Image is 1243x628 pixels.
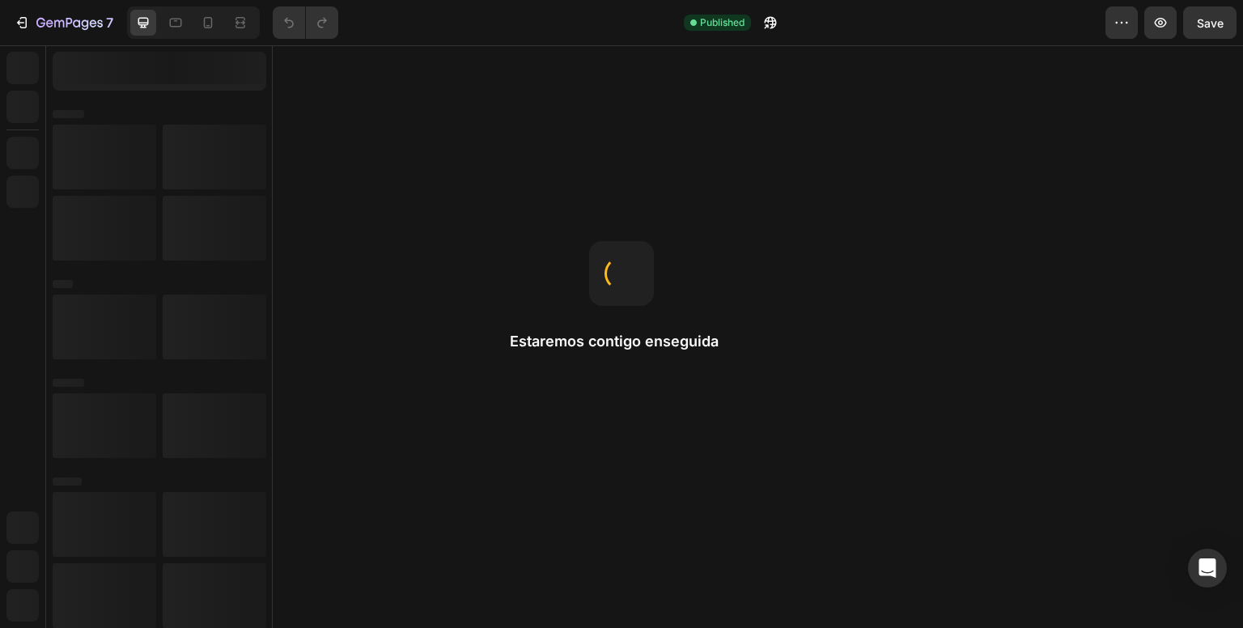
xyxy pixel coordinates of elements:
[1197,16,1224,30] span: Save
[6,6,121,39] button: 7
[106,13,113,32] p: 7
[1183,6,1237,39] button: Save
[1188,549,1227,588] div: Open Intercom Messenger
[700,15,745,30] span: Published
[510,333,719,350] font: Estaremos contigo enseguida
[273,6,338,39] div: Undo/Redo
